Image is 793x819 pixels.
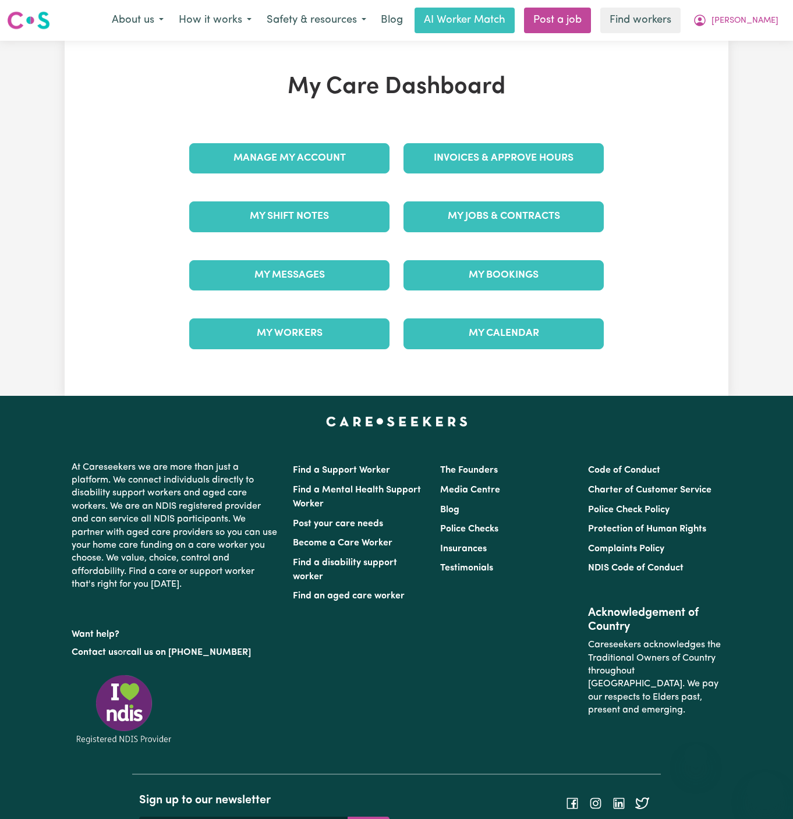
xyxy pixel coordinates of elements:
a: Code of Conduct [588,466,660,475]
img: Careseekers logo [7,10,50,31]
a: My Messages [189,260,390,290]
a: Blog [440,505,459,515]
a: Protection of Human Rights [588,524,706,534]
a: My Calendar [403,318,604,349]
a: Media Centre [440,485,500,495]
a: AI Worker Match [415,8,515,33]
a: NDIS Code of Conduct [588,563,684,573]
a: Find a Support Worker [293,466,390,475]
a: Careseekers home page [326,417,468,426]
button: How it works [171,8,259,33]
a: The Founders [440,466,498,475]
span: [PERSON_NAME] [711,15,778,27]
a: call us on [PHONE_NUMBER] [126,648,251,657]
a: My Workers [189,318,390,349]
p: or [72,641,279,664]
a: Manage My Account [189,143,390,173]
p: At Careseekers we are more than just a platform. We connect individuals directly to disability su... [72,456,279,596]
h1: My Care Dashboard [182,73,611,101]
a: Follow Careseekers on LinkedIn [612,799,626,808]
button: My Account [685,8,786,33]
a: Police Checks [440,524,498,534]
a: My Shift Notes [189,201,390,232]
iframe: Button to launch messaging window [746,772,784,810]
h2: Acknowledgement of Country [588,606,721,634]
button: About us [104,8,171,33]
a: Contact us [72,648,118,657]
p: Careseekers acknowledges the Traditional Owners of Country throughout [GEOGRAPHIC_DATA]. We pay o... [588,634,721,721]
a: Become a Care Worker [293,538,392,548]
a: Testimonials [440,563,493,573]
p: Want help? [72,623,279,641]
a: Complaints Policy [588,544,664,554]
iframe: Close message [684,744,707,768]
a: Post your care needs [293,519,383,529]
a: Post a job [524,8,591,33]
a: Careseekers logo [7,7,50,34]
img: Registered NDIS provider [72,673,176,746]
a: Find a Mental Health Support Worker [293,485,421,509]
a: My Bookings [403,260,604,290]
a: Find a disability support worker [293,558,397,582]
a: My Jobs & Contracts [403,201,604,232]
a: Blog [374,8,410,33]
a: Follow Careseekers on Twitter [635,799,649,808]
a: Follow Careseekers on Instagram [589,799,603,808]
a: Find workers [600,8,681,33]
a: Insurances [440,544,487,554]
a: Find an aged care worker [293,591,405,601]
button: Safety & resources [259,8,374,33]
a: Charter of Customer Service [588,485,711,495]
h2: Sign up to our newsletter [139,793,390,807]
a: Police Check Policy [588,505,670,515]
a: Invoices & Approve Hours [403,143,604,173]
a: Follow Careseekers on Facebook [565,799,579,808]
